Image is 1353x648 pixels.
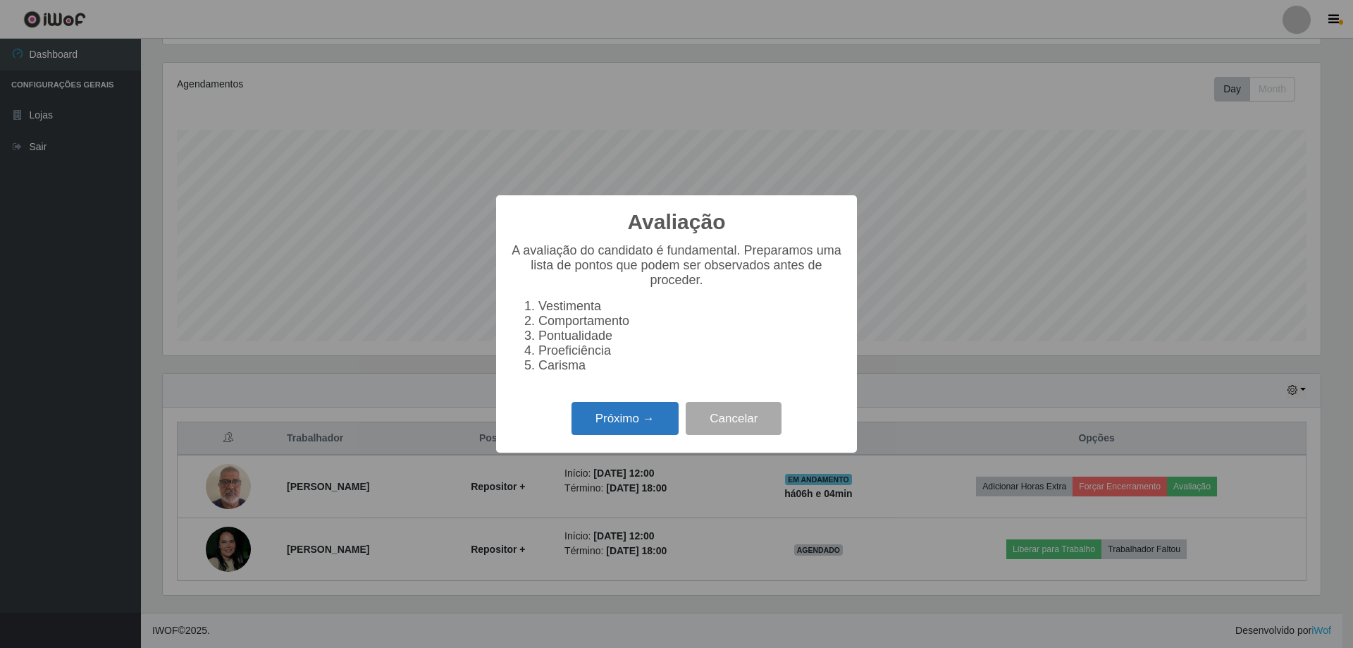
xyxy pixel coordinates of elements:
li: Pontualidade [538,329,843,343]
button: Cancelar [686,402,781,435]
p: A avaliação do candidato é fundamental. Preparamos uma lista de pontos que podem ser observados a... [510,243,843,288]
li: Proeficiência [538,343,843,358]
li: Carisma [538,358,843,373]
li: Vestimenta [538,299,843,314]
button: Próximo → [572,402,679,435]
h2: Avaliação [628,209,726,235]
li: Comportamento [538,314,843,329]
